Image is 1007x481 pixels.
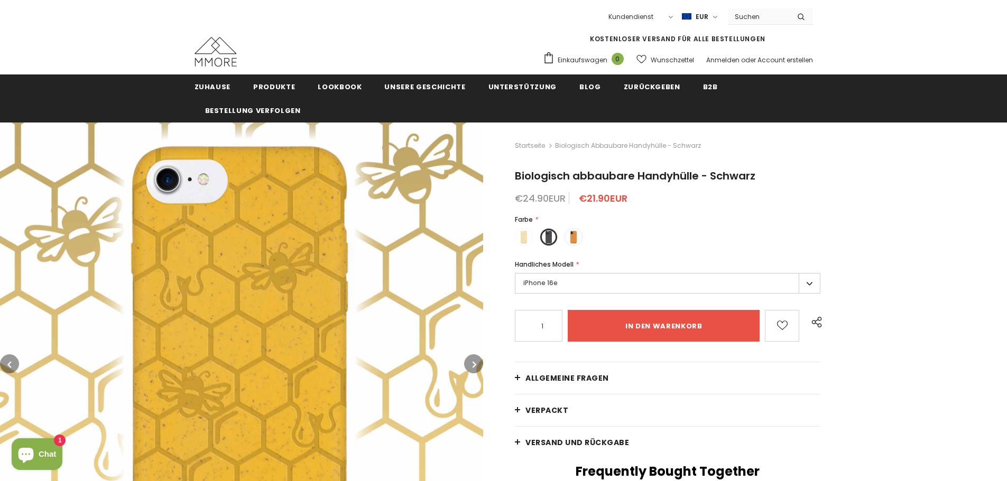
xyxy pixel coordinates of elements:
a: Versand und Rückgabe [515,427,820,458]
span: €24.90EUR [515,192,566,205]
span: Biologisch abbaubare Handyhülle - Schwarz [555,139,701,152]
a: BESTELLUNG VERFOLGEN [205,98,301,122]
span: Biologisch abbaubare Handyhülle - Schwarz [515,168,755,183]
a: B2B [703,74,718,98]
span: Farbe [515,215,533,224]
span: Versand und Rückgabe [525,437,629,448]
span: BESTELLUNG VERFOLGEN [205,106,301,116]
span: B2B [703,82,718,92]
span: 0 [612,53,624,65]
span: Lookbook [318,82,362,92]
span: Einkaufswagen [558,55,607,65]
a: Wunschzettel [636,51,694,69]
span: Handliches Modell [515,260,574,269]
span: oder [741,55,756,64]
input: in den warenkorb [568,310,760,342]
span: EUR [696,12,708,22]
a: Zurückgeben [624,74,680,98]
a: Einkaufswagen 0 [543,52,629,68]
a: Unterstützung [488,74,557,98]
a: Account erstellen [757,55,813,64]
span: Unterstützung [488,82,557,92]
span: Allgemeine Fragen [525,373,609,383]
a: Zuhause [195,74,231,98]
span: Produkte [253,82,295,92]
input: Search Site [728,9,789,24]
a: Allgemeine Fragen [515,362,820,394]
a: Lookbook [318,74,362,98]
a: Blog [579,74,601,98]
a: Startseite [515,139,545,152]
img: MMORE Cases [195,37,237,67]
span: Verpackt [525,405,568,416]
h2: Frequently Bought Together [515,464,820,479]
label: iPhone 16e [515,273,820,294]
inbox-online-store-chat: Onlineshop-Chat von Shopify [8,438,66,473]
span: Zurückgeben [624,82,680,92]
span: Wunschzettel [651,55,694,65]
a: Unsere Geschichte [384,74,465,98]
span: Unsere Geschichte [384,82,465,92]
span: Zuhause [195,82,231,92]
a: Anmelden [706,55,740,64]
span: Kundendienst [608,12,653,21]
span: €21.90EUR [579,192,627,205]
a: Produkte [253,74,295,98]
span: Blog [579,82,601,92]
a: Verpackt [515,394,820,426]
span: KOSTENLOSER VERSAND FÜR ALLE BESTELLUNGEN [590,34,765,43]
